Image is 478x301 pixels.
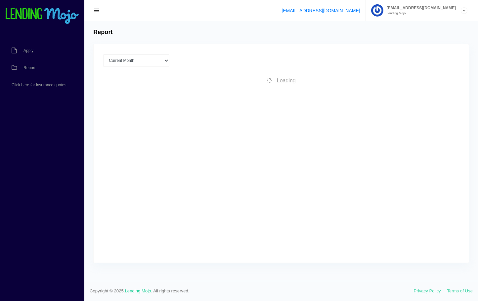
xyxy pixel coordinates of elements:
span: Report [23,66,35,70]
span: [EMAIL_ADDRESS][DOMAIN_NAME] [383,6,456,10]
small: Lending Mojo [383,12,456,15]
a: Terms of Use [447,288,473,293]
h4: Report [93,29,112,36]
a: Lending Mojo [125,288,151,293]
a: [EMAIL_ADDRESS][DOMAIN_NAME] [282,8,360,13]
img: Profile image [371,4,383,17]
span: Loading [277,78,296,83]
a: Privacy Policy [414,288,441,293]
span: Apply [23,49,33,53]
span: Copyright © 2025. . All rights reserved. [90,288,414,294]
img: logo-small.png [5,8,79,24]
span: Click here for insurance quotes [12,83,66,87]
